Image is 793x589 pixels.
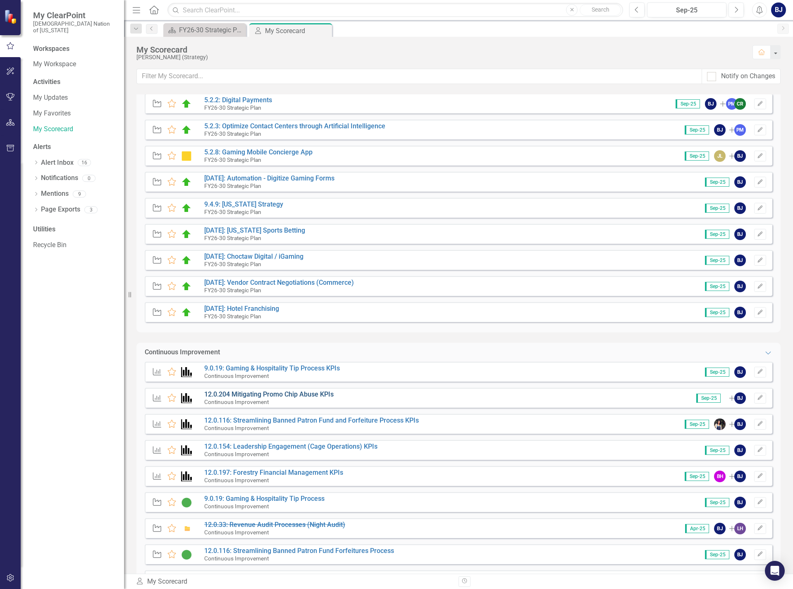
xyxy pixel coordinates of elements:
div: PM [734,124,746,136]
small: Continuous Improvement [204,399,269,405]
small: Continuous Improvement [204,477,269,483]
div: Activities [33,77,116,87]
span: Sep-25 [705,256,729,265]
a: Notifications [41,173,78,183]
small: Continuous Improvement [204,503,269,510]
small: FY26-30 Strategic Plan [204,287,261,293]
a: My Updates [33,93,116,103]
input: Filter My Scorecard... [136,69,702,84]
small: Continuous Improvement [204,451,269,457]
span: Sep-25 [705,178,729,187]
div: Open Intercom Messenger [765,561,785,581]
a: Mentions [41,189,69,199]
div: 3 [84,206,98,213]
small: FY26-30 Strategic Plan [204,313,261,320]
img: On Target [181,281,192,291]
a: [DATE]: Automation - Digitize Gaming Forms [204,174,334,182]
small: Continuous Improvement [204,555,269,562]
div: BJ [734,366,746,378]
img: On Target [181,203,192,213]
div: 9 [73,190,86,197]
div: BJ [714,124,726,136]
a: 5.2.2: Digital Payments [204,96,272,104]
div: BJ [734,255,746,266]
span: Search [592,6,609,13]
span: Sep-25 [685,125,709,135]
small: FY26-30 Strategic Plan [204,183,261,189]
span: My ClearPoint [33,10,116,20]
img: On Target [181,229,192,239]
a: My Workspace [33,60,116,69]
img: Performance Management [181,393,192,403]
div: 0 [82,175,96,182]
div: BJ [734,150,746,162]
div: BJ [734,392,746,404]
div: 16 [78,159,91,166]
a: Alert Inbox [41,158,74,168]
a: [DATE]: Vendor Contract Negotiations (Commerce) [204,279,354,286]
a: 12.0.33: Revenue Audit Processes (Night Audit) [204,521,345,529]
div: My Scorecard [136,45,744,54]
div: FY26-30 Strategic Plan [179,25,244,35]
div: BJ [734,418,746,430]
img: ClearPoint Strategy [4,9,19,24]
a: 9.0.19: Gaming & Hospitality Tip Process [204,495,325,502]
small: Continuous Improvement [204,373,269,379]
div: PM [726,98,738,110]
span: Sep-25 [705,368,729,377]
a: [DATE]: Hotel Franchising [204,305,279,313]
img: On Target [181,255,192,265]
a: 12.0.197: Forestry Financial Management KPIs [204,469,343,476]
img: Performance Management [181,445,192,455]
img: On Target [181,99,192,109]
small: FY26-30 Strategic Plan [204,130,261,137]
a: 12.0.204 Mitigating Promo Chip Abuse KPIs [204,390,334,398]
div: BJ [734,228,746,240]
span: Sep-25 [685,420,709,429]
img: On Target [181,308,192,317]
div: My Scorecard [136,577,452,587]
a: 5.2.3: Optimize Contact Centers through Artificial Intelligence [204,122,385,130]
a: My Scorecard [33,125,116,134]
div: BJ [734,445,746,456]
div: BJ [734,307,746,318]
img: Caution [181,151,192,161]
small: FY26-30 Strategic Plan [204,235,261,241]
span: Sep-25 [685,151,709,161]
img: On Target [181,177,192,187]
small: [DEMOGRAPHIC_DATA] Nation of [US_STATE] [33,20,116,34]
div: [PERSON_NAME] (Strategy) [136,54,744,60]
button: Sep-25 [647,2,726,17]
div: BJ [734,471,746,482]
span: Apr-25 [685,524,709,533]
div: Workspaces [33,44,69,54]
small: FY26-30 Strategic Plan [204,156,261,163]
div: JL [714,150,726,162]
div: My Scorecard [265,26,330,36]
span: Sep-25 [685,472,709,481]
img: CI Action Plan Approved/In Progress [181,498,192,507]
span: Sep-25 [705,498,729,507]
div: Sep-25 [650,5,724,15]
span: Sep-25 [705,204,729,213]
a: FY26-30 Strategic Plan [165,25,244,35]
a: 9.4.9: [US_STATE] Strategy [204,200,283,208]
span: Sep-25 [705,550,729,559]
div: Continuous Improvement [145,348,220,357]
span: Sep-25 [676,99,700,108]
span: Sep-25 [705,282,729,291]
div: CR [734,98,746,110]
img: CI Action Plan Approved/In Progress [181,550,192,560]
a: 9.0.19: Gaming & Hospitality Tip Process KPIs [204,364,340,372]
small: FY26-30 Strategic Plan [204,261,261,267]
span: Sep-25 [696,394,721,403]
span: Sep-25 [705,446,729,455]
small: FY26-30 Strategic Plan [204,209,261,215]
small: FY26-30 Strategic Plan [204,104,261,111]
input: Search ClearPoint... [167,3,623,17]
span: Sep-25 [705,230,729,239]
small: Continuous Improvement [204,529,269,536]
button: BJ [771,2,786,17]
